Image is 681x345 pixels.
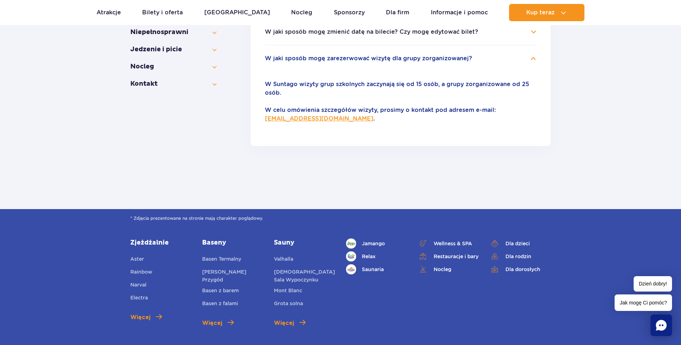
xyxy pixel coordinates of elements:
[386,4,409,21] a: Dla firm
[130,268,152,278] a: Rainbow
[130,255,144,265] a: Aster
[274,287,302,297] a: Mont Blanc
[130,281,146,291] a: Narval
[490,264,551,274] a: Dla dorosłych
[265,80,536,97] p: W Suntago wizyty grup szkolnych zaczynają się od 15 osób, a grupy zorganizowane od 25 osób.
[274,256,293,262] span: Valhalla
[346,251,407,261] a: Relax
[490,238,551,249] a: Dla dzieci
[291,4,312,21] a: Nocleg
[434,240,472,247] span: Wellness & SPA
[130,62,216,71] button: Nocleg
[142,4,183,21] a: Bilety i oferta
[265,115,373,122] a: [EMAIL_ADDRESS][DOMAIN_NAME]
[346,238,407,249] a: Jamango
[130,45,216,54] button: Jedzenie i picie
[130,282,146,288] span: Narval
[130,313,162,322] a: Więcej
[418,264,479,274] a: Nocleg
[418,251,479,261] a: Restauracje i bary
[202,238,263,247] a: Baseny
[130,80,216,88] button: Kontakt
[418,238,479,249] a: Wellness & SPA
[204,4,270,21] a: [GEOGRAPHIC_DATA]
[634,276,672,292] span: Dzień dobry!
[265,106,536,123] p: W celu omówienia szczegółów wizyty, prosimy o kontakt pod adresem e-mail: .
[274,238,335,247] a: Sauny
[346,264,407,274] a: Saunaria
[265,29,478,35] button: W jaki sposób mogę zmienić datę na bilecie? Czy mogę edytować bilet?
[274,299,303,309] a: Grota solna
[130,238,191,247] a: Zjeżdżalnie
[650,315,672,336] div: Chat
[274,288,302,293] span: Mont Blanc
[202,299,238,309] a: Basen z falami
[265,55,472,62] button: W jaki sposób mogę zarezerwować wizytę dla grupy zorganizowanej?
[274,268,335,284] a: [DEMOGRAPHIC_DATA] Sala Wypoczynku
[615,294,672,311] span: Jak mogę Ci pomóc?
[202,268,263,284] a: [PERSON_NAME] Przygód
[202,319,234,327] a: Więcej
[130,256,144,262] span: Aster
[130,269,152,275] span: Rainbow
[431,4,488,21] a: Informacje i pomoc
[509,4,584,21] button: Kup teraz
[334,4,365,21] a: Sponsorzy
[130,28,216,37] button: Niepełno­sprawni
[526,9,555,16] span: Kup teraz
[490,251,551,261] a: Dla rodzin
[202,287,239,297] a: Basen z barem
[362,240,385,247] span: Jamango
[97,4,121,21] a: Atrakcje
[202,255,241,265] a: Basen Termalny
[202,319,222,327] span: Więcej
[130,313,150,322] span: Więcej
[274,255,293,265] a: Valhalla
[274,319,294,327] span: Więcej
[130,215,551,222] span: * Zdjęcia prezentowane na stronie mają charakter poglądowy.
[130,294,148,304] a: Electra
[274,319,305,327] a: Więcej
